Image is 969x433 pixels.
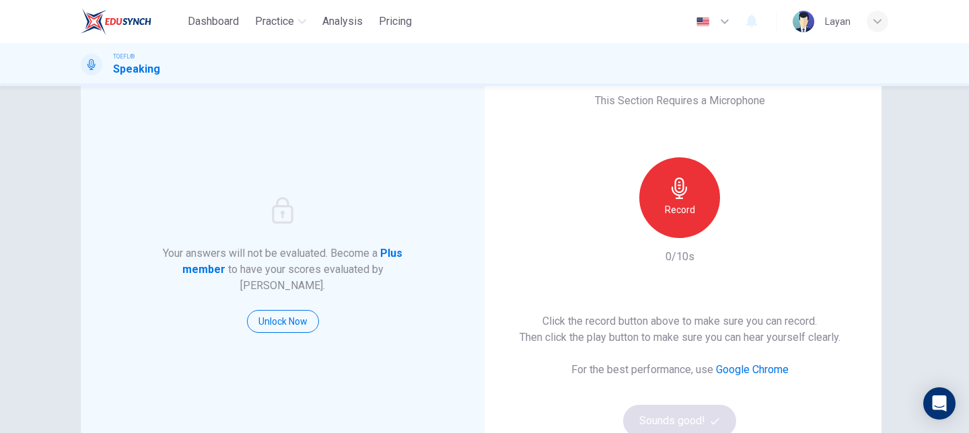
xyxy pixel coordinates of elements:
[188,13,239,30] span: Dashboard
[113,61,160,77] h1: Speaking
[182,9,244,34] button: Dashboard
[665,202,695,218] h6: Record
[793,11,814,32] img: Profile picture
[519,313,840,346] h6: Click the record button above to make sure you can record. Then click the play button to make sur...
[81,8,182,35] a: EduSynch logo
[113,52,135,61] span: TOEFL®
[694,17,711,27] img: en
[81,8,151,35] img: EduSynch logo
[639,157,720,238] button: Record
[571,362,789,378] h6: For the best performance, use
[247,310,319,333] button: Unlock Now
[716,363,789,376] a: Google Chrome
[379,13,412,30] span: Pricing
[825,13,851,30] div: Layan
[322,13,363,30] span: Analysis
[923,387,956,420] div: Open Intercom Messenger
[595,93,765,109] h6: This Section Requires a Microphone
[250,9,312,34] button: Practice
[666,249,694,265] h6: 0/10s
[373,9,417,34] button: Pricing
[317,9,368,34] button: Analysis
[255,13,294,30] span: Practice
[161,245,404,294] h6: Your answers will not be evaluated. Become a to have your scores evaluated by [PERSON_NAME].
